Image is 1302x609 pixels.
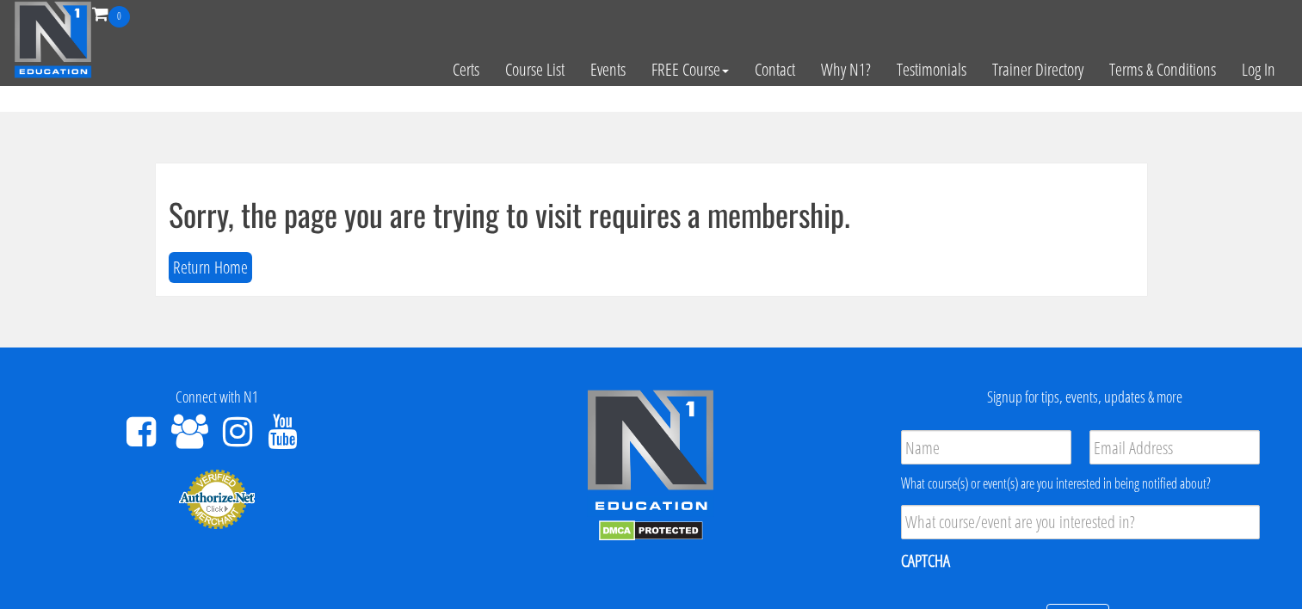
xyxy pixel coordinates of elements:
a: Trainer Directory [979,28,1096,112]
a: FREE Course [639,28,742,112]
h4: Connect with N1 [13,389,421,406]
input: Name [901,430,1071,464]
a: Terms & Conditions [1096,28,1229,112]
input: Email Address [1089,430,1260,464]
a: Contact [742,28,808,112]
a: Why N1? [808,28,884,112]
a: Events [577,28,639,112]
div: What course(s) or event(s) are you interested in being notified about? [901,473,1260,494]
span: 0 [108,6,130,28]
img: n1-edu-logo [586,389,715,516]
a: Testimonials [884,28,979,112]
img: n1-education [14,1,92,78]
a: Course List [492,28,577,112]
a: 0 [92,2,130,25]
img: DMCA.com Protection Status [599,520,703,541]
a: Certs [440,28,492,112]
label: CAPTCHA [901,550,950,572]
button: Return Home [169,252,252,284]
h1: Sorry, the page you are trying to visit requires a membership. [169,197,1134,231]
h4: Signup for tips, events, updates & more [881,389,1289,406]
a: Log In [1229,28,1288,112]
img: Authorize.Net Merchant - Click to Verify [178,468,256,530]
input: What course/event are you interested in? [901,505,1260,539]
